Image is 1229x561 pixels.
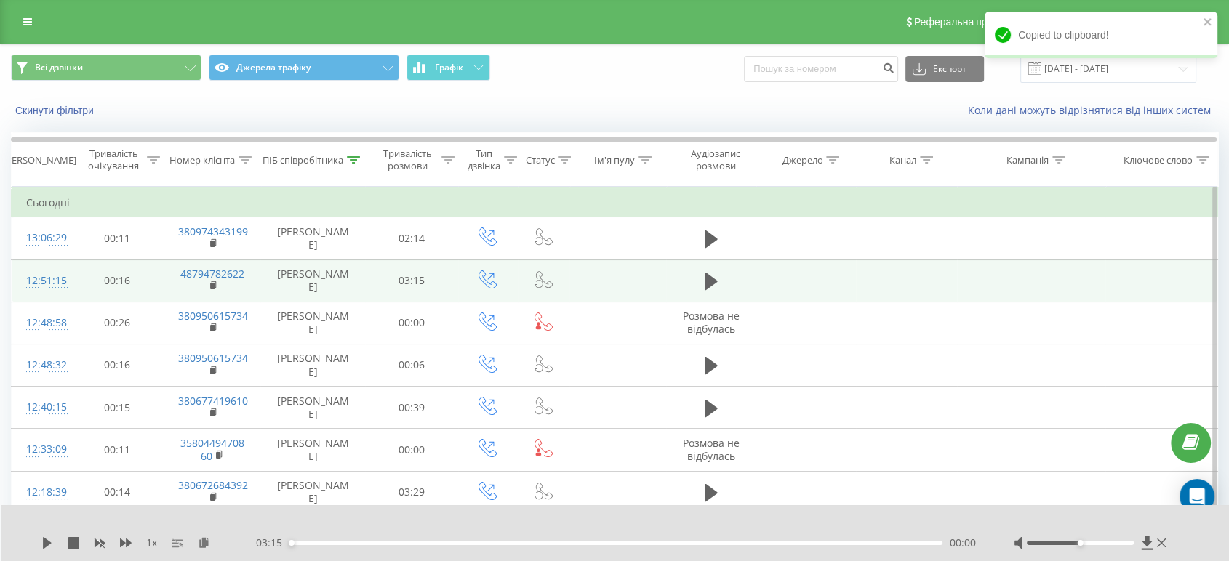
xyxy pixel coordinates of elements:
button: Всі дзвінки [11,55,201,81]
div: Accessibility label [1077,540,1083,546]
a: 3580449470860 [180,436,244,463]
button: close [1203,16,1213,30]
td: [PERSON_NAME] [260,471,364,513]
a: 380950615734 [178,351,248,365]
button: Експорт [905,56,984,82]
td: 00:15 [71,387,164,429]
td: 03:29 [365,471,458,513]
div: 12:48:32 [26,351,56,379]
span: 00:00 [950,536,976,550]
div: Аудіозапис розмови [679,148,752,172]
div: Тривалість розмови [378,148,438,172]
div: Accessibility label [289,540,295,546]
div: Джерело [782,154,822,166]
div: Канал [889,154,916,166]
a: Коли дані можуть відрізнятися вiд інших систем [968,103,1218,117]
td: Сьогодні [12,188,1218,217]
a: 380974343199 [178,225,248,238]
span: Графік [435,62,463,73]
td: 00:39 [365,387,458,429]
div: 12:18:39 [26,478,56,506]
button: Джерела трафіку [209,55,399,81]
td: [PERSON_NAME] [260,344,364,386]
a: 48794782622 [180,267,244,280]
input: Пошук за номером [744,56,898,82]
span: Розмова не відбулась [683,309,740,336]
div: Ім'я пулу [594,154,635,166]
a: 380677419610 [178,394,248,408]
td: 03:15 [365,259,458,302]
div: Статус [525,154,554,166]
div: Тривалість очікування [84,148,143,172]
td: [PERSON_NAME] [260,429,364,471]
span: - 03:15 [252,536,289,550]
div: Copied to clipboard! [985,12,1217,58]
div: 12:33:09 [26,435,56,464]
td: 00:00 [365,302,458,344]
td: 00:16 [71,259,164,302]
div: Кампанія [1006,154,1049,166]
td: 02:14 [365,217,458,259]
div: 12:48:58 [26,309,56,337]
div: Номер клієнта [169,154,235,166]
div: Ключове слово [1124,154,1193,166]
span: Реферальна програма [914,16,1021,28]
td: 00:11 [71,429,164,471]
td: [PERSON_NAME] [260,387,364,429]
td: [PERSON_NAME] [260,259,364,302]
td: 00:26 [71,302,164,344]
td: 00:06 [365,344,458,386]
td: [PERSON_NAME] [260,217,364,259]
div: Open Intercom Messenger [1180,479,1214,514]
span: Всі дзвінки [35,62,83,73]
div: 12:40:15 [26,393,56,421]
td: 00:00 [365,429,458,471]
button: Скинути фільтри [11,104,101,117]
div: Тип дзвінка [468,148,500,172]
td: 00:11 [71,217,164,259]
div: ПІБ співробітника [263,154,343,166]
a: 380950615734 [178,309,248,323]
div: 13:06:29 [26,224,56,252]
div: 12:51:15 [26,267,56,295]
td: [PERSON_NAME] [260,302,364,344]
td: 00:16 [71,344,164,386]
span: 1 x [146,536,157,550]
div: [PERSON_NAME] [3,154,76,166]
span: Розмова не відбулась [683,436,740,463]
button: Графік [407,55,490,81]
a: 380672684392 [178,478,248,492]
td: 00:14 [71,471,164,513]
